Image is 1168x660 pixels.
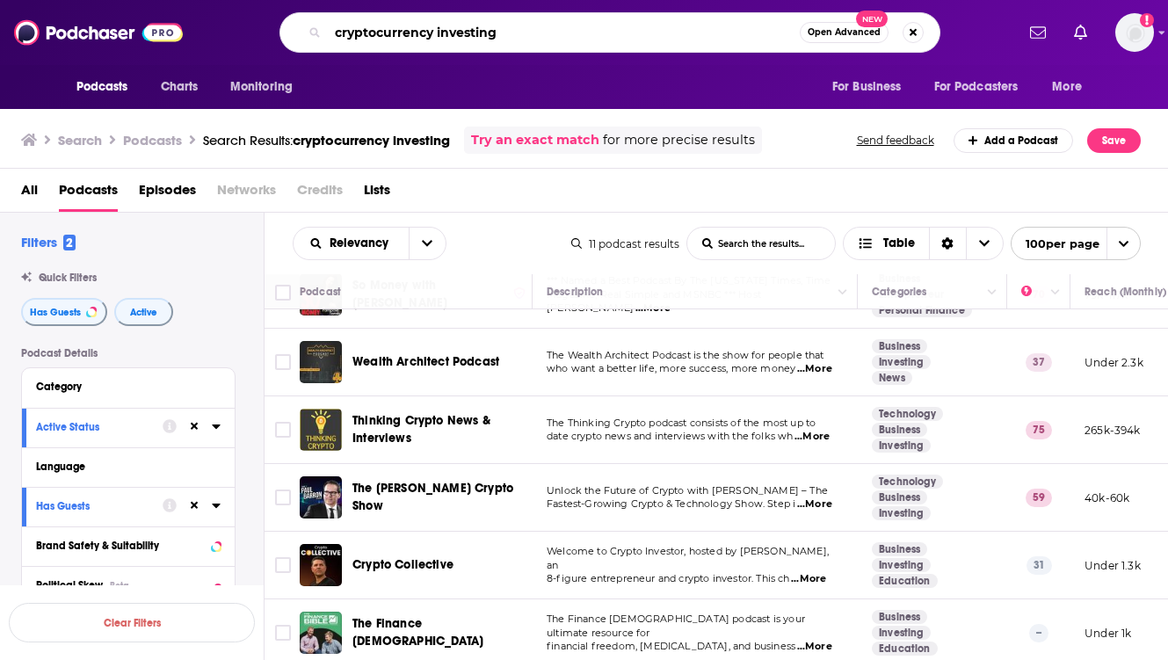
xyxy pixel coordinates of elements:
img: The Finance Bible [300,612,342,654]
span: Crypto Collective [352,557,453,572]
button: Active [114,298,173,326]
button: Category [36,375,221,397]
span: Welcome to Crypto Investor, hosted by [PERSON_NAME], an [547,545,829,571]
p: Podcast Details [21,347,236,359]
a: Business [872,610,927,624]
span: The Finance [DEMOGRAPHIC_DATA] [352,616,483,649]
button: Save [1087,128,1141,153]
span: Podcasts [59,176,118,212]
div: Reach (Monthly) [1085,281,1166,302]
button: Column Actions [1045,282,1066,303]
span: date crypto news and interviews with the folks wh [547,430,793,442]
button: Choose View [843,227,1004,260]
p: 59 [1026,489,1052,506]
div: 11 podcast results [571,237,679,250]
span: Toggle select row [275,557,291,573]
a: Crypto Collective [300,544,342,586]
img: Podchaser - Follow, Share and Rate Podcasts [14,16,183,49]
span: Political Skew [36,579,103,591]
button: Political SkewBeta [36,574,221,596]
a: Investing [872,626,931,640]
div: Category [36,381,209,393]
span: Unlock the Future of Crypto with [PERSON_NAME] – The [547,484,828,497]
span: Has Guests [30,308,81,317]
h2: Filters [21,234,76,250]
span: ...More [794,430,830,444]
span: Thinking Crypto News & Interviews [352,413,490,446]
span: Toggle select row [275,490,291,505]
a: Business [872,339,927,353]
span: for more precise results [603,130,755,150]
p: Under 2.3k [1085,355,1143,370]
a: Investing [872,506,931,520]
span: 100 per page [1012,230,1099,257]
button: open menu [409,228,446,259]
span: More [1052,75,1082,99]
button: Open AdvancedNew [800,22,889,43]
a: Charts [149,70,209,104]
div: Power Score [1021,281,1046,302]
a: Business [872,423,927,437]
button: Has Guests [36,495,163,517]
button: open menu [1011,227,1141,260]
a: Show notifications dropdown [1023,18,1053,47]
div: Sort Direction [929,228,966,259]
button: open menu [64,70,151,104]
span: For Business [832,75,902,99]
span: Relevancy [330,237,395,250]
a: Investing [872,558,931,572]
span: ...More [797,640,832,654]
a: Show notifications dropdown [1067,18,1094,47]
a: Wealth Architect Podcast [300,341,342,383]
span: The [PERSON_NAME] Crypto Show [352,481,513,513]
a: Try an exact match [471,130,599,150]
img: User Profile [1115,13,1154,52]
a: Crypto Collective [352,556,453,574]
button: open menu [923,70,1044,104]
span: Toggle select row [275,625,291,641]
div: Search Results: [203,132,450,149]
button: Active Status [36,416,163,438]
a: The [PERSON_NAME] Crypto Show [352,480,526,515]
a: Thinking Crypto News & Interviews [352,412,526,447]
span: Open Advanced [808,28,881,37]
a: Business [872,542,927,556]
span: Credits [297,176,343,212]
h2: Choose List sort [293,227,446,260]
p: 31 [1027,556,1052,574]
span: Fastest-Growing Crypto & Technology Show. Step i [547,497,795,510]
button: Language [36,455,221,477]
button: open menu [1040,70,1104,104]
div: Active Status [36,421,151,433]
input: Search podcasts, credits, & more... [328,18,800,47]
span: New [856,11,888,27]
svg: Add a profile image [1140,13,1154,27]
button: Show profile menu [1115,13,1154,52]
button: Column Actions [982,282,1003,303]
a: News [872,371,912,385]
p: Under 1k [1085,626,1131,641]
span: The Finance [DEMOGRAPHIC_DATA] podcast is your ultimate resource for [547,613,805,639]
span: Table [883,237,915,250]
button: Clear Filters [9,603,255,642]
button: open menu [218,70,316,104]
span: 8-figure entrepreneur and crypto investor. This ch [547,572,790,584]
button: Send feedback [852,133,939,148]
div: Categories [872,281,926,302]
span: cryptocurrency investing [293,132,450,149]
p: 75 [1026,421,1052,439]
p: -- [1029,624,1048,642]
a: Education [872,574,938,588]
a: Wealth Architect Podcast [352,353,499,371]
a: Search Results:cryptocurrency investing [203,132,450,149]
span: Charts [161,75,199,99]
a: All [21,176,38,212]
button: Brand Safety & Suitability [36,534,221,556]
span: Episodes [139,176,196,212]
span: who want a better life, more success, more money [547,362,795,374]
div: Search podcasts, credits, & more... [279,12,940,53]
div: Description [547,281,603,302]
